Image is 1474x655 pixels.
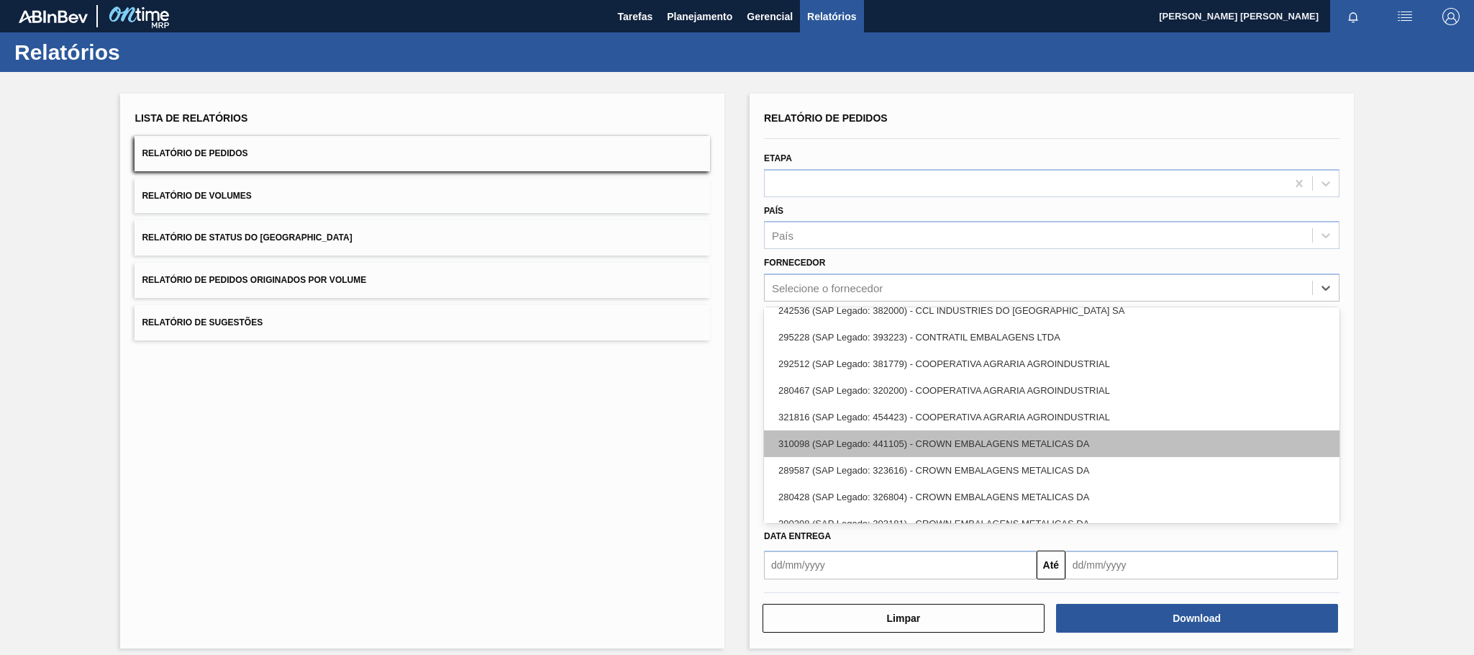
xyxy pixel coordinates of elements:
span: Lista de Relatórios [135,112,247,124]
span: Tarefas [617,8,652,25]
div: 310098 (SAP Legado: 441105) - CROWN EMBALAGENS METALICAS DA [764,430,1339,457]
h1: Relatórios [14,44,270,60]
img: userActions [1396,8,1414,25]
label: Fornecedor [764,258,825,268]
button: Relatório de Sugestões [135,305,710,340]
div: 280467 (SAP Legado: 320200) - COOPERATIVA AGRARIA AGROINDUSTRIAL [764,377,1339,404]
span: Relatório de Pedidos [764,112,888,124]
label: Etapa [764,153,792,163]
span: Relatório de Pedidos Originados por Volume [142,275,366,285]
button: Relatório de Pedidos Originados por Volume [135,263,710,298]
div: Selecione o fornecedor [772,282,883,294]
span: Relatório de Volumes [142,191,251,201]
div: 289587 (SAP Legado: 323616) - CROWN EMBALAGENS METALICAS DA [764,457,1339,484]
button: Relatório de Volumes [135,179,710,214]
span: Planejamento [667,8,732,25]
div: 321816 (SAP Legado: 454423) - COOPERATIVA AGRARIA AGROINDUSTRIAL [764,404,1339,430]
div: 295228 (SAP Legado: 393223) - CONTRATIL EMBALAGENS LTDA [764,324,1339,351]
div: 280428 (SAP Legado: 326804) - CROWN EMBALAGENS METALICAS DA [764,484,1339,510]
span: Relatório de Sugestões [142,317,263,327]
button: Limpar [763,604,1045,633]
div: País [772,230,793,242]
button: Download [1056,604,1338,633]
span: Relatórios [807,8,856,25]
span: Gerencial [747,8,793,25]
button: Relatório de Status do [GEOGRAPHIC_DATA] [135,220,710,256]
button: Notificações [1330,6,1376,27]
input: dd/mm/yyyy [764,551,1037,579]
img: TNhmsLtSVTkK8tSr43FrP2fwEKptu5GPRR3wAAAABJRU5ErkJggg== [19,10,88,23]
label: País [764,206,783,216]
div: 242536 (SAP Legado: 382000) - CCL INDUSTRIES DO [GEOGRAPHIC_DATA] SA [764,297,1339,324]
button: Até [1037,551,1065,579]
span: Relatório de Pedidos [142,148,247,158]
div: 290298 (SAP Legado: 303181) - CROWN EMBALAGENS METALICAS DA [764,510,1339,537]
img: Logout [1442,8,1460,25]
input: dd/mm/yyyy [1065,551,1338,579]
button: Relatório de Pedidos [135,136,710,171]
span: Data Entrega [764,531,831,541]
span: Relatório de Status do [GEOGRAPHIC_DATA] [142,232,352,243]
div: 292512 (SAP Legado: 381779) - COOPERATIVA AGRARIA AGROINDUSTRIAL [764,351,1339,377]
